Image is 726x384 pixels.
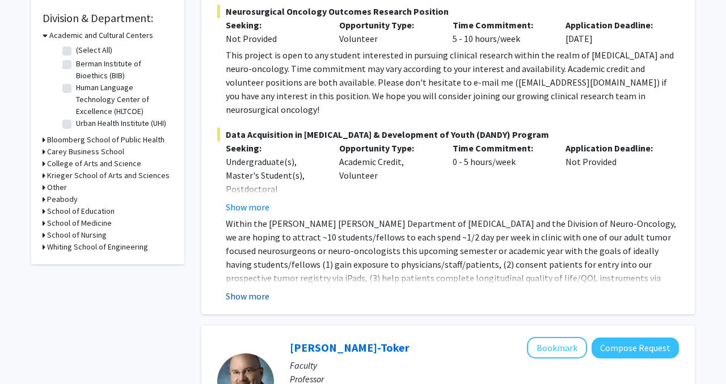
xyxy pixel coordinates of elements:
label: Urban Health Institute (UHI) [76,117,166,129]
h3: Krieger School of Arts and Sciences [47,170,170,182]
div: Not Provided [226,32,322,45]
div: [DATE] [557,18,670,45]
h3: School of Medicine [47,217,112,229]
button: Compose Request to David Newman-Toker [592,337,679,358]
div: Not Provided [557,141,670,214]
h3: Carey Business School [47,146,124,158]
span: Data Acquisition in [MEDICAL_DATA] & Development of Youth (DANDY) Program [217,128,679,141]
label: Berman Institute of Bioethics (BIB) [76,58,170,82]
p: Application Deadline: [565,18,662,32]
p: Faculty [290,358,679,372]
h3: Other [47,182,67,193]
h2: Division & Department: [43,11,173,25]
h3: School of Nursing [47,229,107,241]
p: Time Commitment: [453,141,549,155]
p: Time Commitment: [453,18,549,32]
p: Within the [PERSON_NAME] [PERSON_NAME] Department of [MEDICAL_DATA] and the Division of Neuro-Onc... [226,217,679,312]
p: Opportunity Type: [339,18,436,32]
label: (Select All) [76,44,112,56]
div: Volunteer [331,18,444,45]
h3: College of Arts and Science [47,158,141,170]
button: Show more [226,200,269,214]
p: Seeking: [226,18,322,32]
a: [PERSON_NAME]-Toker [290,340,410,355]
h3: Whiting School of Engineering [47,241,148,253]
h3: Academic and Cultural Centers [49,29,153,41]
h3: Peabody [47,193,78,205]
div: Undergraduate(s), Master's Student(s), Postdoctoral Researcher(s) / Research Staff, Medical Resid... [226,155,322,250]
iframe: Chat [9,333,48,375]
button: Show more [226,289,269,303]
label: Human Language Technology Center of Excellence (HLTCOE) [76,82,170,117]
div: Academic Credit, Volunteer [331,141,444,214]
div: 0 - 5 hours/week [444,141,558,214]
span: Neurosurgical Oncology Outcomes Research Position [217,5,679,18]
p: Seeking: [226,141,322,155]
button: Add David Newman-Toker to Bookmarks [527,337,587,358]
div: 5 - 10 hours/week [444,18,558,45]
div: This project is open to any student interested in pursuing clinical research within the realm of ... [226,48,679,116]
h3: School of Education [47,205,115,217]
p: Opportunity Type: [339,141,436,155]
h3: Bloomberg School of Public Health [47,134,164,146]
p: Application Deadline: [565,141,662,155]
